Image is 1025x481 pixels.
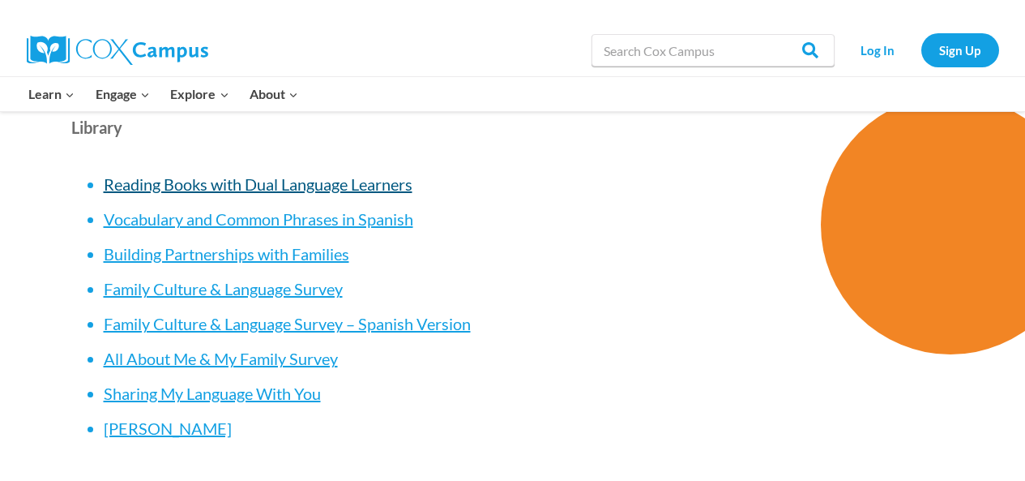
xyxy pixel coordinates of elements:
[104,279,343,298] a: Family Culture & Language Survey
[921,33,999,67] a: Sign Up
[104,244,349,264] a: Building Partnerships with Families
[19,77,86,111] button: Child menu of Learn
[592,34,835,67] input: Search Cox Campus
[27,36,208,65] img: Cox Campus
[239,77,309,111] button: Child menu of About
[843,33,913,67] a: Log In
[160,77,240,111] button: Child menu of Explore
[85,77,160,111] button: Child menu of Engage
[104,174,412,194] a: Reading Books with Dual Language Learners
[843,33,999,67] nav: Secondary Navigation
[104,419,232,438] a: [PERSON_NAME]
[104,349,338,368] a: All About Me & My Family Survey
[104,209,413,229] a: Vocabulary and Common Phrases in Spanish
[104,314,471,333] a: Family Culture & Language Survey – Spanish Version
[19,77,309,111] nav: Primary Navigation
[104,384,321,403] a: Sharing My Language With You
